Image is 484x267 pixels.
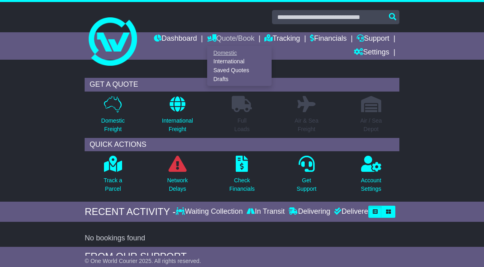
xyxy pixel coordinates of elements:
a: Tracking [264,32,300,46]
a: CheckFinancials [229,155,255,198]
div: GET A QUOTE [85,78,399,92]
p: Account Settings [361,176,381,193]
p: Get Support [297,176,316,193]
div: RECENT ACTIVITY - [85,206,176,218]
a: Domestic [208,48,271,57]
a: Support [357,32,389,46]
div: Quote/Book [207,46,272,86]
p: Track a Parcel [104,176,122,193]
a: Saved Quotes [208,66,271,75]
p: Air & Sea Freight [295,117,318,133]
div: QUICK ACTIONS [85,138,399,152]
div: FROM OUR SUPPORT [85,251,399,263]
a: NetworkDelays [167,155,188,198]
p: Full Loads [232,117,252,133]
div: Delivered [332,207,372,216]
div: Delivering [287,207,332,216]
a: International [208,57,271,66]
span: © One World Courier 2025. All rights reserved. [85,258,201,264]
a: Quote/Book [207,32,255,46]
a: Financials [310,32,347,46]
a: GetSupport [296,155,317,198]
a: DomesticFreight [101,96,125,138]
a: Drafts [208,75,271,83]
a: AccountSettings [360,155,382,198]
a: Settings [354,46,389,60]
p: Air / Sea Depot [360,117,382,133]
a: Track aParcel [103,155,123,198]
p: Network Delays [167,176,188,193]
a: InternationalFreight [162,96,193,138]
div: Waiting Collection [176,207,245,216]
p: International Freight [162,117,193,133]
p: Domestic Freight [101,117,125,133]
div: In Transit [245,207,287,216]
div: No bookings found [85,234,399,243]
p: Check Financials [229,176,255,193]
a: Dashboard [154,32,197,46]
